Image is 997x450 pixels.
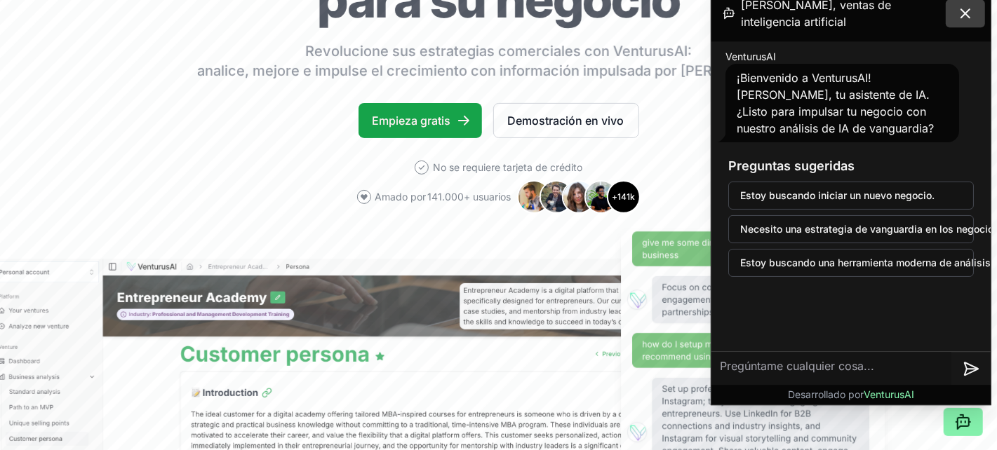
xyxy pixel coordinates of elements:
[864,388,914,400] font: VenturusAI
[740,189,935,201] font: Estoy buscando iniciar un nuevo negocio.
[493,103,639,138] a: Demostración en vivo
[788,388,864,400] font: Desarrollado por
[359,103,482,138] a: Empieza gratis
[517,180,551,214] img: Avatar 1
[728,249,974,277] button: Estoy buscando una herramienta moderna de análisis de negocios.
[540,180,573,214] img: Avatar 2
[728,215,974,243] button: Necesito una estrategia de vanguardia en los negocios.
[562,180,596,214] img: Avatar 3
[508,114,624,128] font: Demostración en vivo
[584,180,618,214] img: Avatar 4
[728,158,855,173] font: Preguntas sugeridas
[725,50,776,62] font: VenturusAI
[728,182,974,210] button: Estoy buscando iniciar un nuevo negocio.
[373,114,451,128] font: Empieza gratis
[737,71,934,135] font: ¡Bienvenido a VenturusAI! [PERSON_NAME], tu asistente de IA. ¿Listo para impulsar tu negocio con ...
